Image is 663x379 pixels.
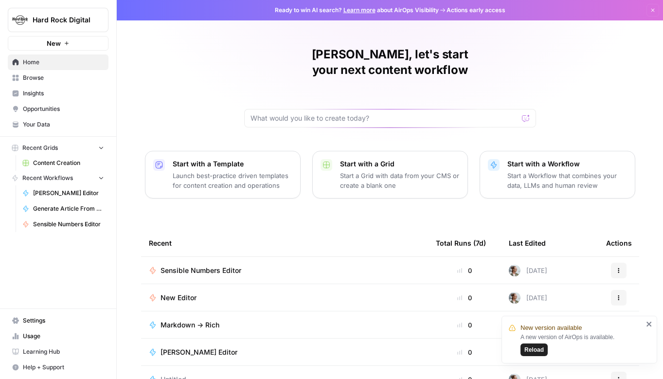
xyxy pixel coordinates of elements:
span: New Editor [161,293,197,303]
button: Start with a GridStart a Grid with data from your CMS or create a blank one [312,151,468,199]
span: Sensible Numbers Editor [161,266,241,275]
a: Generate Article From Outline [18,201,108,217]
span: Home [23,58,104,67]
a: Opportunities [8,101,108,117]
span: [PERSON_NAME] Editor [33,189,104,198]
span: Actions early access [447,6,505,15]
p: Start a Grid with data from your CMS or create a blank one [340,171,460,190]
span: Generate Article From Outline [33,204,104,213]
span: Browse [23,73,104,82]
a: [PERSON_NAME] Editor [149,347,420,357]
input: What would you like to create today? [251,113,518,123]
img: 8ncnxo10g0400pbc1985w40vk6v3 [509,265,520,276]
div: 0 [436,320,493,330]
span: Ready to win AI search? about AirOps Visibility [275,6,439,15]
button: Start with a WorkflowStart a Workflow that combines your data, LLMs and human review [480,151,635,199]
span: Markdown -> Rich [161,320,219,330]
span: Your Data [23,120,104,129]
button: Workspace: Hard Rock Digital [8,8,108,32]
div: Last Edited [509,230,546,256]
p: Start a Workflow that combines your data, LLMs and human review [507,171,627,190]
a: Sensible Numbers Editor [149,266,420,275]
img: Hard Rock Digital Logo [11,11,29,29]
a: Your Data [8,117,108,132]
img: 8ncnxo10g0400pbc1985w40vk6v3 [509,292,520,304]
span: Settings [23,316,104,325]
div: Recent [149,230,420,256]
span: Recent Grids [22,144,58,152]
a: Learning Hub [8,344,108,360]
button: Help + Support [8,360,108,375]
p: Start with a Grid [340,159,460,169]
span: Hard Rock Digital [33,15,91,25]
a: Home [8,54,108,70]
div: [DATE] [509,292,547,304]
a: Usage [8,328,108,344]
span: Usage [23,332,104,341]
a: New Editor [149,293,420,303]
span: Content Creation [33,159,104,167]
span: Insights [23,89,104,98]
a: Settings [8,313,108,328]
button: Start with a TemplateLaunch best-practice driven templates for content creation and operations [145,151,301,199]
h1: [PERSON_NAME], let's start your next content workflow [244,47,536,78]
div: [DATE] [509,265,547,276]
span: Opportunities [23,105,104,113]
span: New [47,38,61,48]
a: Sensible Numbers Editor [18,217,108,232]
div: 0 [436,347,493,357]
a: Content Creation [18,155,108,171]
span: Reload [524,345,544,354]
div: Actions [606,230,632,256]
p: Start with a Template [173,159,292,169]
button: New [8,36,108,51]
div: 0 [436,266,493,275]
a: Insights [8,86,108,101]
button: close [646,320,653,328]
a: [PERSON_NAME] Editor [18,185,108,201]
span: [PERSON_NAME] Editor [161,347,237,357]
span: Help + Support [23,363,104,372]
a: Browse [8,70,108,86]
span: New version available [520,323,582,333]
a: Learn more [343,6,376,14]
div: 0 [436,293,493,303]
span: Learning Hub [23,347,104,356]
button: Recent Workflows [8,171,108,185]
p: Start with a Workflow [507,159,627,169]
button: Reload [520,343,548,356]
div: Total Runs (7d) [436,230,486,256]
a: Markdown -> Rich [149,320,420,330]
span: Sensible Numbers Editor [33,220,104,229]
button: Recent Grids [8,141,108,155]
span: Recent Workflows [22,174,73,182]
p: Launch best-practice driven templates for content creation and operations [173,171,292,190]
div: A new version of AirOps is available. [520,333,643,356]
